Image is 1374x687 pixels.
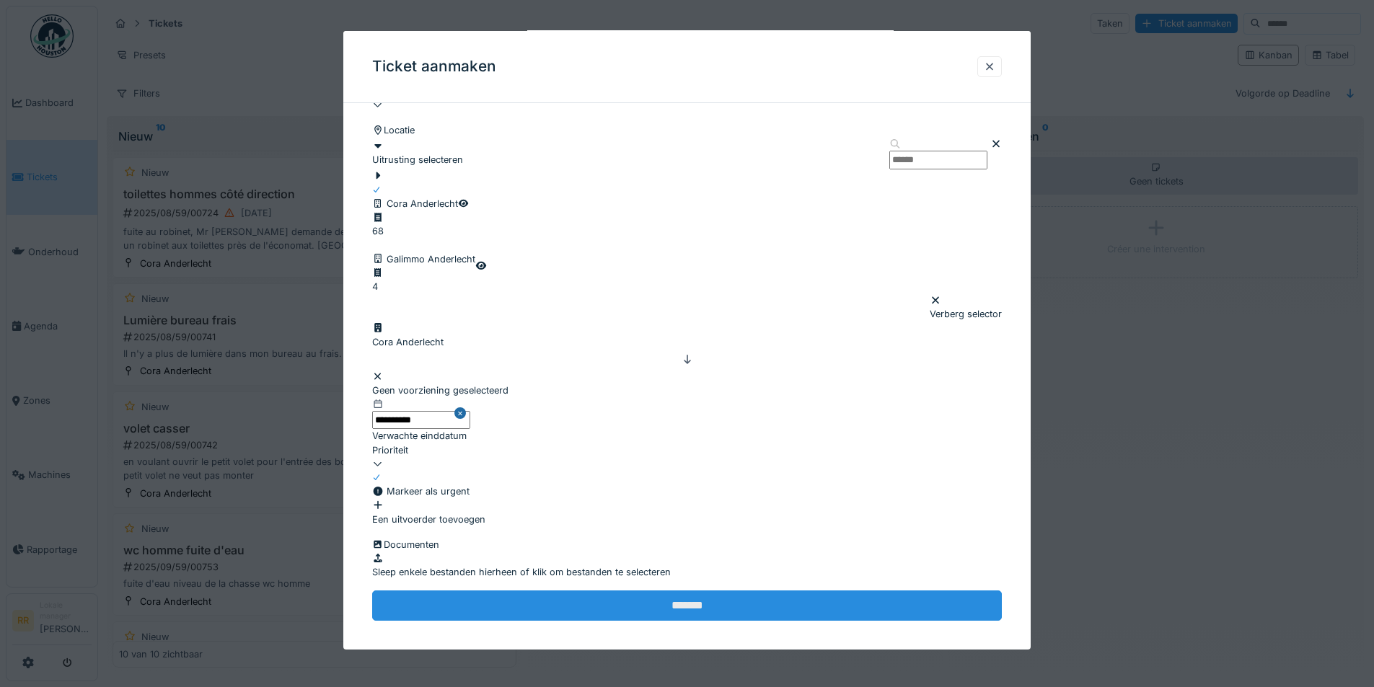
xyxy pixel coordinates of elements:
[454,397,470,429] button: Close
[372,429,467,443] label: Verwachte einddatum
[372,484,470,498] div: Markeer als urgent
[930,293,1002,321] div: Verberg selector
[372,252,475,266] div: Galimmo Anderlecht
[372,58,496,76] h3: Ticket aanmaken
[372,224,389,238] div: 68
[372,123,1002,137] div: Locatie
[372,280,389,293] div: 4
[372,139,463,167] div: Uitrusting selecteren
[372,538,1002,551] div: Documenten
[372,197,458,210] div: Cora Anderlecht
[372,565,1002,579] p: Sleep enkele bestanden hierheen of klik om bestanden te selecteren
[372,384,1002,397] div: Geen voorziening geselecteerd
[372,498,1002,526] div: Een uitvoerder toevoegen
[372,443,408,457] label: Prioriteit
[372,335,1002,349] div: Cora Anderlecht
